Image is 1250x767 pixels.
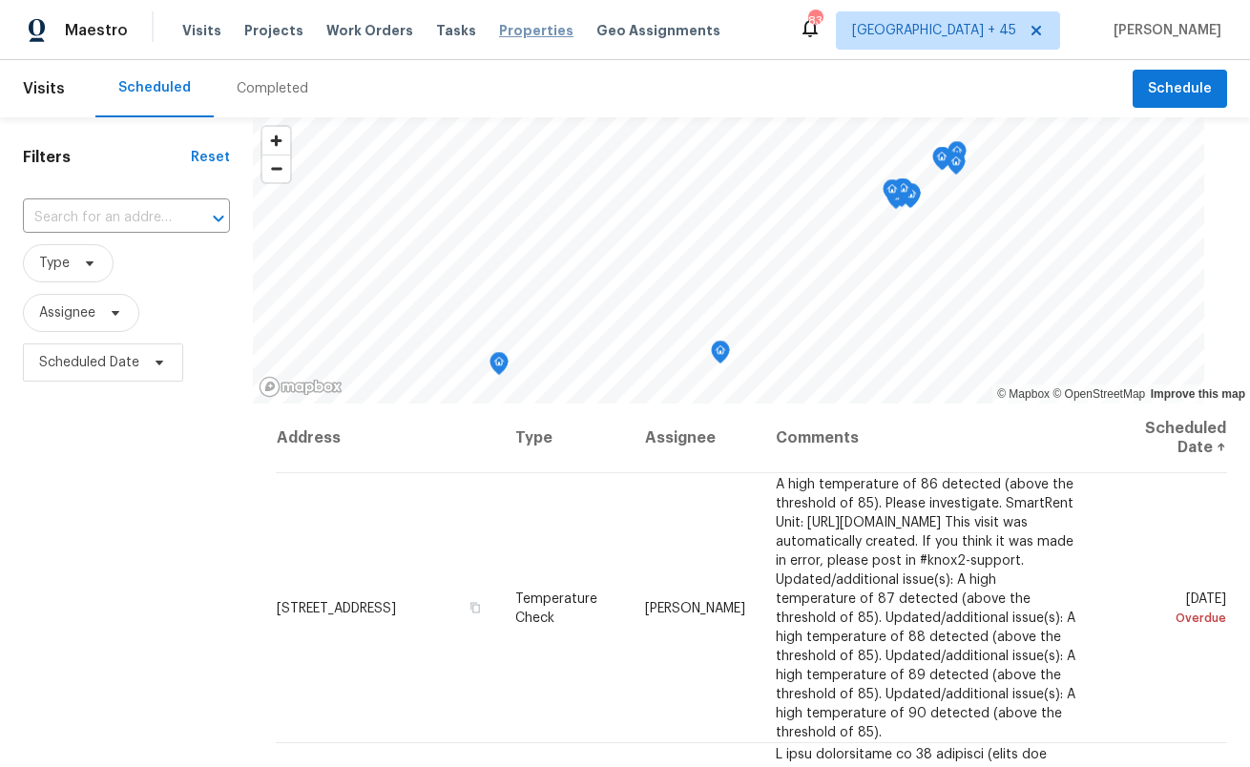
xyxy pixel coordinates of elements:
span: [STREET_ADDRESS] [277,601,396,614]
th: Comments [760,404,1094,473]
th: Assignee [630,404,760,473]
span: Type [39,254,70,273]
div: Map marker [892,178,911,208]
span: Properties [499,21,573,40]
span: [DATE] [1110,591,1226,627]
a: Improve this map [1151,387,1245,401]
span: [PERSON_NAME] [1106,21,1221,40]
span: A high temperature of 86 detected (above the threshold of 85). Please investigate. SmartRent Unit... [776,477,1075,738]
div: Map marker [894,178,913,208]
div: Scheduled [118,78,191,97]
div: Map marker [947,152,966,181]
h1: Filters [23,148,191,167]
div: Map marker [711,341,730,370]
span: [GEOGRAPHIC_DATA] + 45 [852,21,1016,40]
canvas: Map [253,117,1203,404]
div: Overdue [1110,608,1226,627]
span: Maestro [65,21,128,40]
button: Open [205,205,232,232]
div: 834 [808,11,822,31]
th: Type [500,404,630,473]
button: Copy Address [468,598,485,615]
a: Mapbox [997,387,1050,401]
div: Map marker [932,147,951,176]
span: Zoom out [262,155,290,182]
span: Visits [23,68,65,110]
div: Map marker [948,141,967,171]
span: [PERSON_NAME] [645,601,745,614]
span: Projects [244,21,303,40]
span: Assignee [39,303,95,322]
button: Schedule [1133,70,1227,109]
span: Work Orders [326,21,413,40]
span: Tasks [436,24,476,37]
span: Geo Assignments [596,21,720,40]
button: Zoom in [262,127,290,155]
div: Completed [237,79,308,98]
div: Map marker [883,179,902,209]
span: Visits [182,21,221,40]
th: Address [276,404,499,473]
a: OpenStreetMap [1052,387,1145,401]
div: Map marker [490,352,509,382]
span: Temperature Check [515,591,597,624]
span: Schedule [1148,77,1212,101]
input: Search for an address... [23,203,177,233]
button: Zoom out [262,155,290,182]
span: Scheduled Date [39,353,139,372]
div: Reset [191,148,230,167]
a: Mapbox homepage [259,376,343,398]
th: Scheduled Date ↑ [1094,404,1227,473]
